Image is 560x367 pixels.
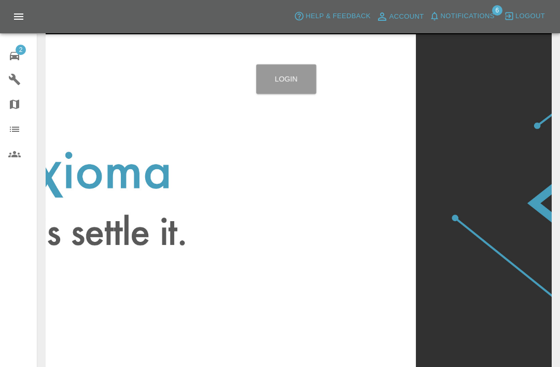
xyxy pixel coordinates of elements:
[427,8,497,24] button: Notifications
[16,45,26,55] span: 2
[6,4,31,29] button: Open drawer
[389,11,424,23] span: Account
[501,8,548,24] button: Logout
[305,10,370,22] span: Help & Feedback
[291,8,373,24] button: Help & Feedback
[515,10,545,22] span: Logout
[441,10,495,22] span: Notifications
[492,5,502,16] span: 6
[256,64,316,94] a: Login
[373,8,427,25] a: Account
